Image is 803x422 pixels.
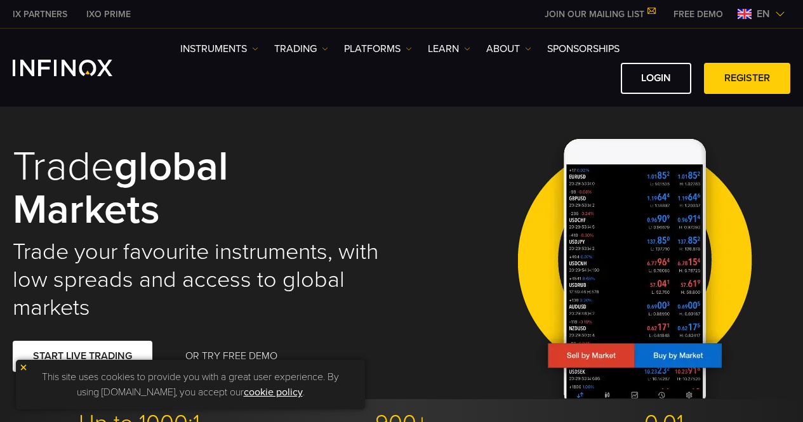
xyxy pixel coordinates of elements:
[19,363,28,372] img: yellow close icon
[13,341,152,372] a: START LIVE TRADING
[22,366,359,403] p: This site uses cookies to provide you with a great user experience. By using [DOMAIN_NAME], you a...
[274,41,328,56] a: TRADING
[428,41,470,56] a: Learn
[535,9,664,20] a: JOIN OUR MAILING LIST
[486,41,531,56] a: ABOUT
[77,8,140,21] a: INFINOX
[13,142,229,235] strong: global markets
[547,41,620,56] a: SPONSORSHIPS
[13,145,386,232] h1: Trade
[13,238,386,322] h2: Trade your favourite instruments, with low spreads and access to global markets
[180,41,258,56] a: Instruments
[244,386,303,399] a: cookie policy
[344,41,412,56] a: PLATFORMS
[13,60,142,76] a: INFINOX Logo
[3,8,77,21] a: INFINOX
[621,63,691,94] a: LOGIN
[184,341,279,372] a: OR TRY FREE DEMO
[664,8,733,21] a: INFINOX MENU
[752,6,775,22] span: en
[704,63,790,94] a: REGISTER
